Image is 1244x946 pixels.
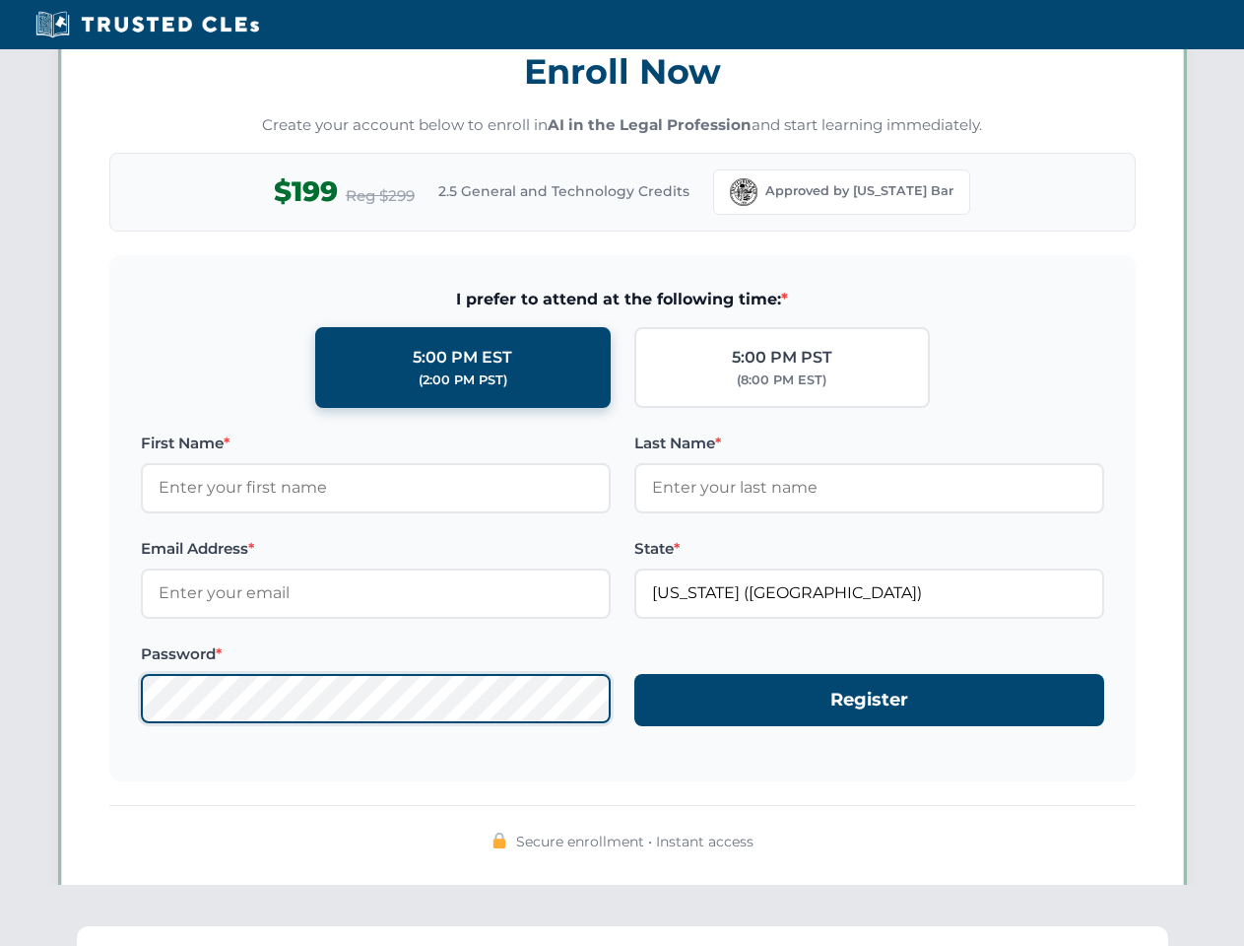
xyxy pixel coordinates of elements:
[438,180,689,202] span: 2.5 General and Technology Credits
[141,642,611,666] label: Password
[516,831,753,852] span: Secure enrollment • Instant access
[634,537,1104,561] label: State
[765,181,953,201] span: Approved by [US_STATE] Bar
[634,569,1104,618] input: Florida (FL)
[548,115,752,134] strong: AI in the Legal Profession
[491,833,507,848] img: 🔒
[141,287,1104,312] span: I prefer to attend at the following time:
[109,114,1136,137] p: Create your account below to enroll in and start learning immediately.
[141,569,611,618] input: Enter your email
[732,345,832,371] div: 5:00 PM PST
[141,463,611,512] input: Enter your first name
[274,169,338,214] span: $199
[141,432,611,455] label: First Name
[634,674,1104,726] button: Register
[634,432,1104,455] label: Last Name
[413,345,512,371] div: 5:00 PM EST
[141,537,611,561] label: Email Address
[419,371,507,390] div: (2:00 PM PST)
[737,371,826,390] div: (8:00 PM EST)
[30,10,265,39] img: Trusted CLEs
[109,40,1136,102] h3: Enroll Now
[730,178,757,206] img: Florida Bar
[634,463,1104,512] input: Enter your last name
[346,184,415,208] span: Reg $299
